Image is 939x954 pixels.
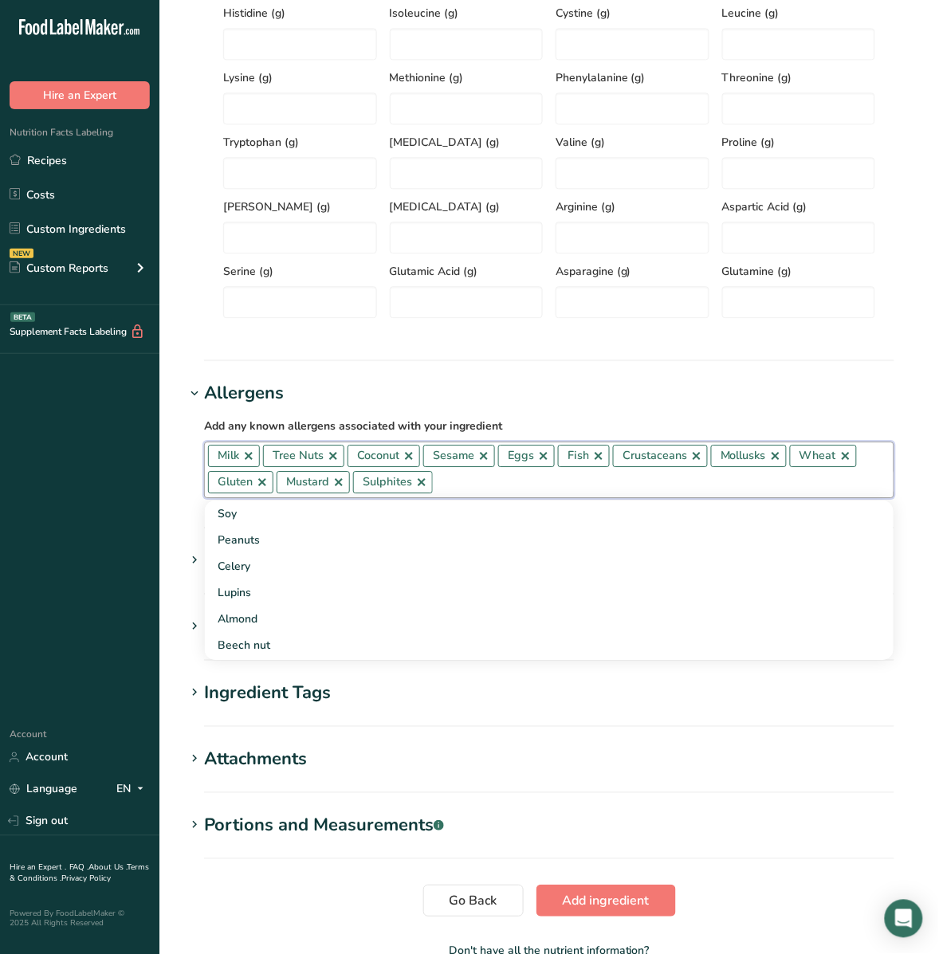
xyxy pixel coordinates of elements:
[10,81,150,109] button: Hire an Expert
[69,862,88,874] a: FAQ .
[204,380,284,406] div: Allergens
[88,862,127,874] a: About Us .
[218,447,239,465] span: Milk
[205,658,894,685] a: Brazil nut
[223,134,377,151] span: Tryptophan (g)
[116,780,150,799] div: EN
[423,885,524,917] button: Go Back
[223,5,377,22] span: Histidine (g)
[218,473,253,491] span: Gluten
[223,69,377,86] span: Lysine (g)
[556,5,709,22] span: Cystine (g)
[390,5,544,22] span: Isoleucine (g)
[556,69,709,86] span: Phenylalanine (g)
[205,579,894,606] a: Lupins
[204,746,307,772] div: Attachments
[563,891,650,910] span: Add ingredient
[433,447,474,465] span: Sesame
[205,527,894,553] a: Peanuts
[273,447,324,465] span: Tree Nuts
[223,263,377,280] span: Serine (g)
[722,263,876,280] span: Glutamine (g)
[61,874,111,885] a: Privacy Policy
[10,909,150,928] div: Powered By FoodLabelMaker © 2025 All Rights Reserved
[363,473,412,491] span: Sulphites
[885,900,923,938] div: Open Intercom Messenger
[204,548,369,574] div: Sub Ingredient List
[450,891,497,910] span: Go Back
[10,249,33,258] div: NEW
[10,862,149,885] a: Terms & Conditions .
[205,632,894,658] a: Beech nut
[536,885,676,917] button: Add ingredient
[10,775,77,803] a: Language
[390,69,544,86] span: Methionine (g)
[205,501,894,527] a: Soy
[218,558,855,575] div: Celery
[508,447,534,465] span: Eggs
[205,553,894,579] a: Celery
[390,198,544,215] span: [MEDICAL_DATA] (g)
[10,862,66,874] a: Hire an Expert .
[623,447,687,465] span: Crustaceans
[357,447,399,465] span: Coconut
[722,198,876,215] span: Aspartic Acid (g)
[556,134,709,151] span: Valine (g)
[568,447,589,465] span: Fish
[223,198,377,215] span: [PERSON_NAME] (g)
[722,5,876,22] span: Leucine (g)
[204,680,331,706] div: Ingredient Tags
[286,473,329,491] span: Mustard
[218,584,855,601] div: Lupins
[218,505,855,522] div: Soy
[556,198,709,215] span: Arginine (g)
[218,637,855,654] div: Beech nut
[721,447,766,465] span: Mollusks
[722,134,876,151] span: Proline (g)
[390,263,544,280] span: Glutamic Acid (g)
[205,606,894,632] a: Almond
[204,812,444,838] div: Portions and Measurements
[204,614,241,640] div: Cost
[800,447,836,465] span: Wheat
[10,260,108,277] div: Custom Reports
[218,532,855,548] div: Peanuts
[204,418,502,434] span: Add any known allergens associated with your ingredient
[722,69,876,86] span: Threonine (g)
[10,312,35,322] div: BETA
[390,134,544,151] span: [MEDICAL_DATA] (g)
[556,263,709,280] span: Asparagine (g)
[218,610,855,627] div: Almond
